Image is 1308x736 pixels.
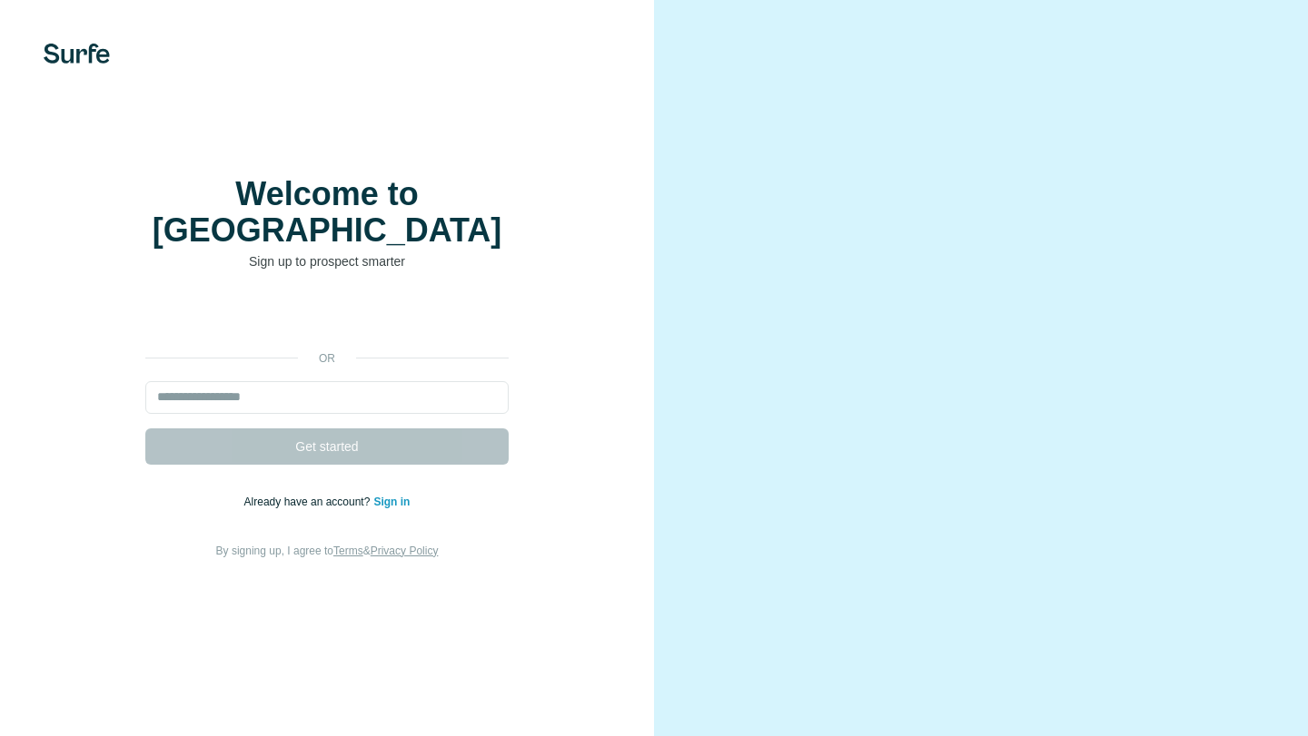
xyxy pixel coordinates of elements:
span: By signing up, I agree to & [216,545,439,557]
a: Terms [333,545,363,557]
a: Sign in [373,496,410,508]
iframe: Sign in with Google Button [136,298,518,338]
p: or [298,350,356,367]
p: Sign up to prospect smarter [145,252,509,270]
span: Already have an account? [244,496,374,508]
a: Privacy Policy [371,545,439,557]
h1: Welcome to [GEOGRAPHIC_DATA] [145,176,509,249]
img: Surfe's logo [44,44,110,64]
